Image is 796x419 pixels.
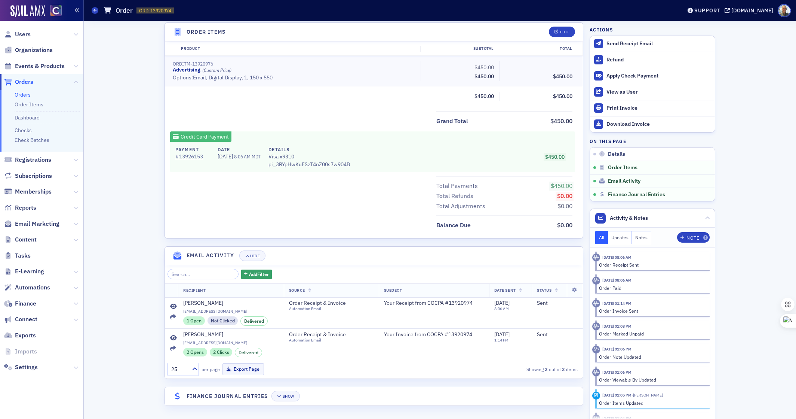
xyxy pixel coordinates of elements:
[15,315,37,324] span: Connect
[4,78,33,86] a: Orders
[10,5,45,17] img: SailAMX
[15,347,37,356] span: Imports
[15,363,38,371] span: Settings
[15,78,33,86] span: Orders
[4,62,65,70] a: Events & Products
[15,101,43,108] a: Order Items
[15,91,31,98] a: Orders
[15,283,50,292] span: Automations
[15,30,31,39] span: Users
[15,137,49,143] a: Check Batches
[4,363,38,371] a: Settings
[15,172,52,180] span: Subscriptions
[4,315,37,324] a: Connect
[4,267,44,276] a: E-Learning
[15,156,51,164] span: Registrations
[4,188,52,196] a: Memberships
[4,283,50,292] a: Automations
[4,46,53,54] a: Organizations
[4,252,31,260] a: Tasks
[15,204,36,212] span: Reports
[15,331,36,340] span: Exports
[15,46,53,54] span: Organizations
[15,127,32,134] a: Checks
[15,236,37,244] span: Content
[15,188,52,196] span: Memberships
[4,331,36,340] a: Exports
[15,252,31,260] span: Tasks
[4,172,52,180] a: Subscriptions
[4,156,51,164] a: Registrations
[15,267,44,276] span: E-Learning
[4,30,31,39] a: Users
[4,347,37,356] a: Imports
[4,220,59,228] a: Email Marketing
[4,300,36,308] a: Finance
[15,62,65,70] span: Events & Products
[45,5,62,18] a: View Homepage
[15,114,40,121] a: Dashboard
[4,236,37,244] a: Content
[50,5,62,16] img: SailAMX
[15,300,36,308] span: Finance
[15,220,59,228] span: Email Marketing
[4,204,36,212] a: Reports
